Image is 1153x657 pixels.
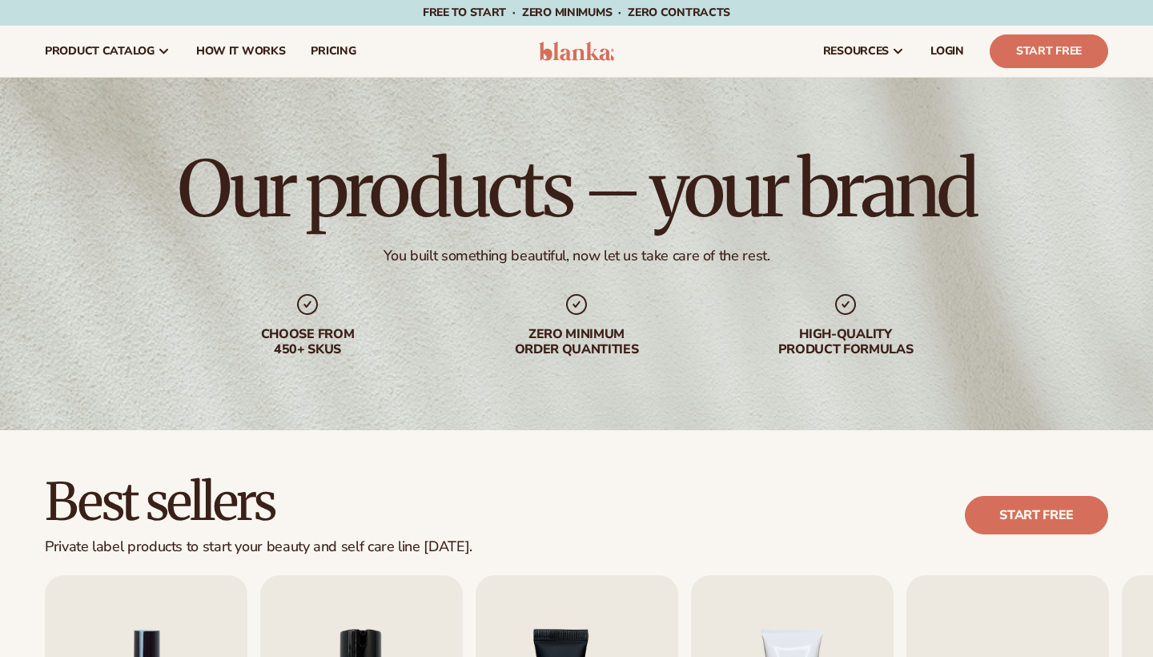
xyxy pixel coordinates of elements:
[423,5,730,20] span: Free to start · ZERO minimums · ZERO contracts
[45,538,472,556] div: Private label products to start your beauty and self care line [DATE].
[205,327,410,357] div: Choose from 450+ Skus
[32,26,183,77] a: product catalog
[918,26,977,77] a: LOGIN
[45,475,472,529] h2: Best sellers
[196,45,286,58] span: How It Works
[823,45,889,58] span: resources
[384,247,770,265] div: You built something beautiful, now let us take care of the rest.
[474,327,679,357] div: Zero minimum order quantities
[45,45,155,58] span: product catalog
[539,42,615,61] img: logo
[990,34,1108,68] a: Start Free
[183,26,299,77] a: How It Works
[743,327,948,357] div: High-quality product formulas
[298,26,368,77] a: pricing
[965,496,1108,534] a: Start free
[810,26,918,77] a: resources
[930,45,964,58] span: LOGIN
[311,45,356,58] span: pricing
[178,151,975,228] h1: Our products – your brand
